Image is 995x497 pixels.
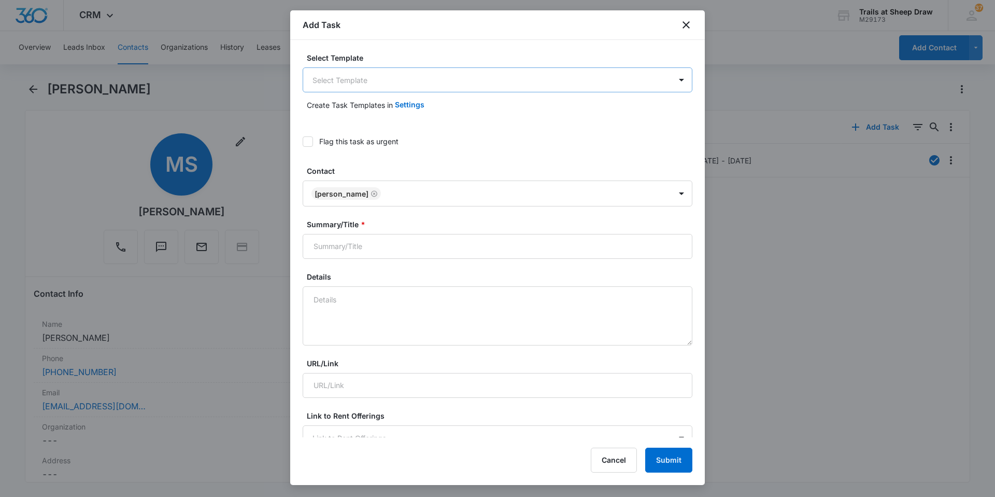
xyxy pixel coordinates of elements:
[307,52,696,63] label: Select Template
[645,448,692,473] button: Submit
[303,19,340,31] h1: Add Task
[307,271,696,282] label: Details
[591,448,637,473] button: Cancel
[307,219,696,230] label: Summary/Title
[307,100,393,111] p: Create Task Templates in
[307,358,696,369] label: URL/Link
[307,410,696,421] label: Link to Rent Offerings
[315,189,368,198] div: [PERSON_NAME]
[319,136,399,147] div: Flag this task as urgent
[303,234,692,259] input: Summary/Title
[680,19,692,31] button: close
[307,165,696,176] label: Contact
[368,190,378,197] div: Remove Maritza Segovia
[303,373,692,398] input: URL/Link
[395,92,424,117] button: Settings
